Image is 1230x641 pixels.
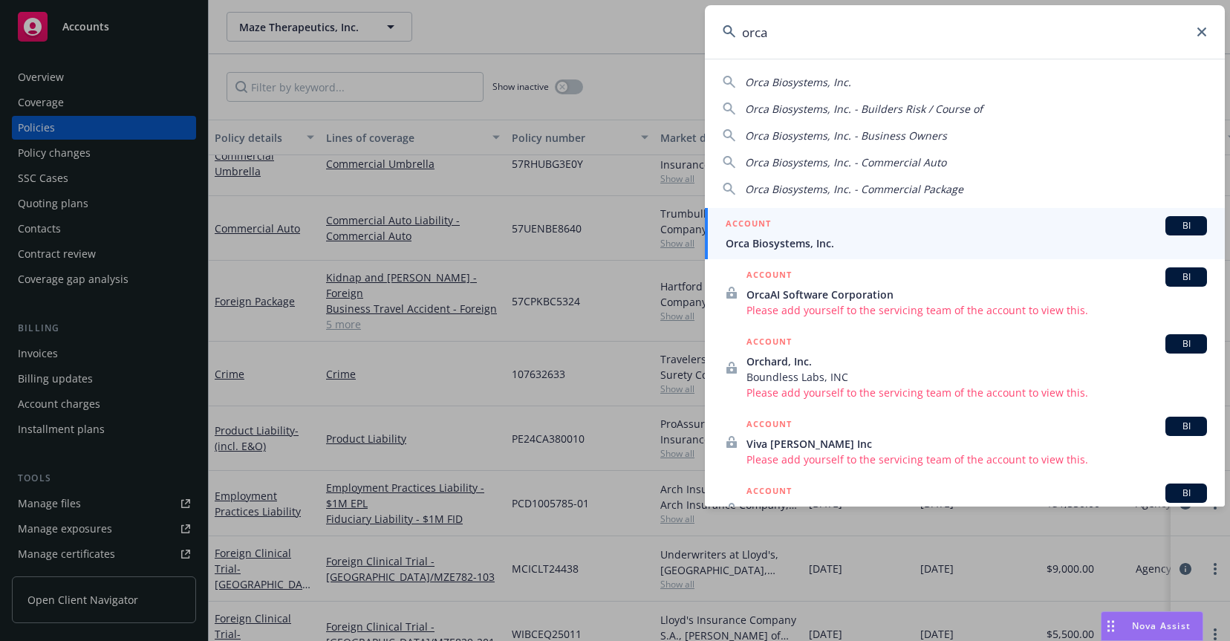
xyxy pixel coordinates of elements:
span: BI [1171,270,1201,284]
span: Please add yourself to the servicing team of the account to view this. [746,302,1207,318]
span: BI [1171,420,1201,433]
span: Viva [PERSON_NAME] Inc [746,436,1207,452]
span: Orca Biosystems, Inc. - Commercial Package [745,182,963,196]
h5: ACCOUNT [746,334,792,352]
a: ACCOUNTBIOrchard, Inc.Boundless Labs, INCPlease add yourself to the servicing team of the account... [705,326,1225,409]
span: BI [1171,337,1201,351]
span: Orca Biosystems, Inc. [726,235,1207,251]
input: Search... [705,5,1225,59]
a: ACCOUNTBIOrca Biosystems, Inc. [705,208,1225,259]
a: ACCOUNTBIViva [PERSON_NAME] IncPlease add yourself to the servicing team of the account to view t... [705,409,1225,475]
span: Please add yourself to the servicing team of the account to view this. [746,385,1207,400]
span: Orca Biosystems, Inc. [745,75,851,89]
h5: ACCOUNT [746,267,792,285]
span: BI [1171,219,1201,232]
span: Please add yourself to the servicing team of the account to view this. [746,452,1207,467]
span: Orca Biosystems, Inc. - Business Owners [745,128,947,143]
h5: ACCOUNT [746,484,792,501]
span: BI [1171,487,1201,500]
h5: ACCOUNT [726,216,771,234]
span: Orca Biosystems, Inc. - Builders Risk / Course of [745,102,983,116]
h5: ACCOUNT [746,417,792,435]
a: ACCOUNTBIOrcaAI Software CorporationPlease add yourself to the servicing team of the account to v... [705,259,1225,326]
span: Orchard, Inc. [746,354,1207,369]
span: Nova Assist [1132,619,1191,632]
span: Orca Biosystems, Inc. - Commercial Auto [745,155,946,169]
span: Boundless Labs, INC [746,369,1207,385]
span: OrcaAI Software Corporation [746,287,1207,302]
button: Nova Assist [1101,611,1203,641]
div: Drag to move [1102,612,1120,640]
a: ACCOUNTBI[PERSON_NAME]'s Avocado Orchard [705,475,1225,542]
span: [PERSON_NAME]'s Avocado Orchard [746,503,1207,518]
